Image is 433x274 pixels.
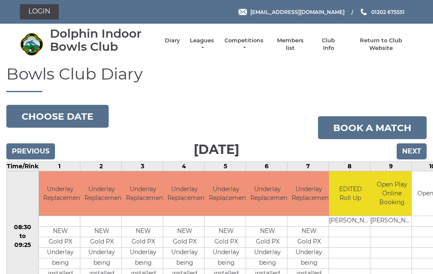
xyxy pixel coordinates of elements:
[349,37,413,52] a: Return to Club Website
[80,247,123,258] td: Underlay
[163,162,205,171] td: 4
[288,247,330,258] td: Underlay
[163,226,206,237] td: NEW
[246,258,289,269] td: being
[39,226,82,237] td: NEW
[122,171,164,216] td: Underlay Replacement
[39,247,82,258] td: Underlay
[288,258,330,269] td: being
[205,171,247,216] td: Underlay Replacement
[205,162,246,171] td: 5
[329,171,372,216] td: EDITED Roll Up
[20,33,43,56] img: Dolphin Indoor Bowls Club
[80,226,123,237] td: NEW
[359,8,405,16] a: Phone us 01202 675551
[329,162,370,171] td: 8
[246,162,288,171] td: 6
[246,171,289,216] td: Underlay Replacement
[80,237,123,247] td: Gold PX
[238,9,247,15] img: Email
[122,247,164,258] td: Underlay
[122,162,163,171] td: 3
[238,8,345,16] a: Email [EMAIL_ADDRESS][DOMAIN_NAME]
[7,162,39,171] td: Time/Rink
[288,226,330,237] td: NEW
[122,226,164,237] td: NEW
[6,65,427,93] h1: Bowls Club Diary
[224,37,264,52] a: Competitions
[20,4,59,19] a: Login
[122,258,164,269] td: being
[39,237,82,247] td: Gold PX
[39,258,82,269] td: being
[370,216,413,226] td: [PERSON_NAME]
[122,237,164,247] td: Gold PX
[39,171,82,216] td: Underlay Replacement
[361,8,367,15] img: Phone us
[288,162,329,171] td: 7
[205,226,247,237] td: NEW
[163,171,206,216] td: Underlay Replacement
[50,27,156,53] div: Dolphin Indoor Bowls Club
[370,162,412,171] td: 9
[163,237,206,247] td: Gold PX
[370,171,413,216] td: Open Play Online Booking
[246,247,289,258] td: Underlay
[39,162,80,171] td: 1
[189,37,215,52] a: Leagues
[272,37,307,52] a: Members list
[163,247,206,258] td: Underlay
[6,143,55,159] input: Previous
[80,258,123,269] td: being
[6,105,109,128] button: Choose date
[246,237,289,247] td: Gold PX
[80,162,122,171] td: 2
[288,171,330,216] td: Underlay Replacement
[318,116,427,139] a: Book a match
[250,8,345,15] span: [EMAIL_ADDRESS][DOMAIN_NAME]
[205,247,247,258] td: Underlay
[205,237,247,247] td: Gold PX
[316,37,341,52] a: Club Info
[163,258,206,269] td: being
[288,237,330,247] td: Gold PX
[397,143,427,159] input: Next
[80,171,123,216] td: Underlay Replacement
[246,226,289,237] td: NEW
[205,258,247,269] td: being
[165,37,180,44] a: Diary
[371,8,405,15] span: 01202 675551
[329,216,372,226] td: [PERSON_NAME]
